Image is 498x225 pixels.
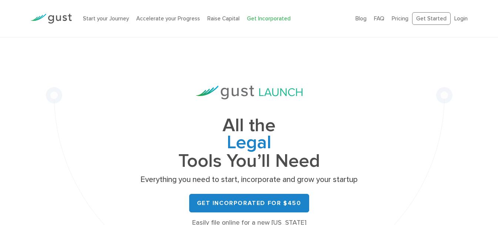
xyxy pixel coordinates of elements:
[454,15,468,22] a: Login
[138,175,360,185] p: Everything you need to start, incorporate and grow your startup
[138,117,360,169] h1: All the Tools You’ll Need
[392,15,408,22] a: Pricing
[83,15,129,22] a: Start your Journey
[412,12,451,25] a: Get Started
[138,134,360,153] span: Legal
[136,15,200,22] a: Accelerate your Progress
[196,86,303,99] img: Gust Launch Logo
[355,15,367,22] a: Blog
[30,14,72,24] img: Gust Logo
[189,194,309,212] a: Get Incorporated for $450
[374,15,384,22] a: FAQ
[207,15,240,22] a: Raise Capital
[247,15,291,22] a: Get Incorporated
